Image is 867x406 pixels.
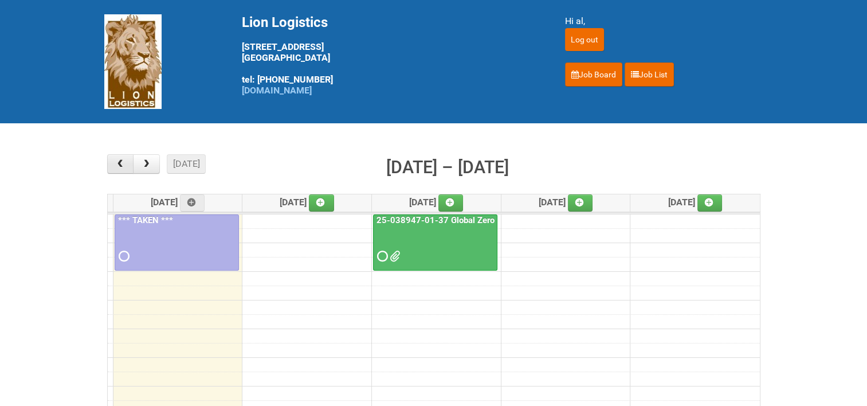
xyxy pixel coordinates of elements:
a: 25-038947-01-37 Global Zero Sugar Tea Test [374,215,556,225]
a: Add an event [180,194,205,212]
span: Lion Logistics [242,14,328,30]
div: Hi al, [565,14,763,28]
a: Add an event [697,194,723,212]
span: [DATE] [668,197,723,208]
a: Add an event [438,194,464,212]
a: Job Board [565,63,622,87]
a: Lion Logistics [104,56,162,67]
a: 25-038947-01-37 Global Zero Sugar Tea Test [373,214,497,271]
span: [DATE] [280,197,334,208]
span: [DATE] [539,197,593,208]
a: [DOMAIN_NAME] [242,85,312,96]
span: Requested [119,252,127,260]
a: Add an event [309,194,334,212]
a: Add an event [568,194,593,212]
a: Job List [625,63,674,87]
span: [DATE] [409,197,464,208]
span: 25-038947-01-37 Global Zero Suger Tea Test - MDN.xlsx 25-038947-01-37 Global Zero Sugar Tea Test ... [390,252,398,260]
h2: [DATE] – [DATE] [386,154,509,181]
input: Log out [565,28,604,51]
img: Lion Logistics [104,14,162,109]
span: Requested [377,252,385,260]
div: [STREET_ADDRESS] [GEOGRAPHIC_DATA] tel: [PHONE_NUMBER] [242,14,536,96]
span: [DATE] [151,197,205,208]
button: [DATE] [167,154,206,174]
